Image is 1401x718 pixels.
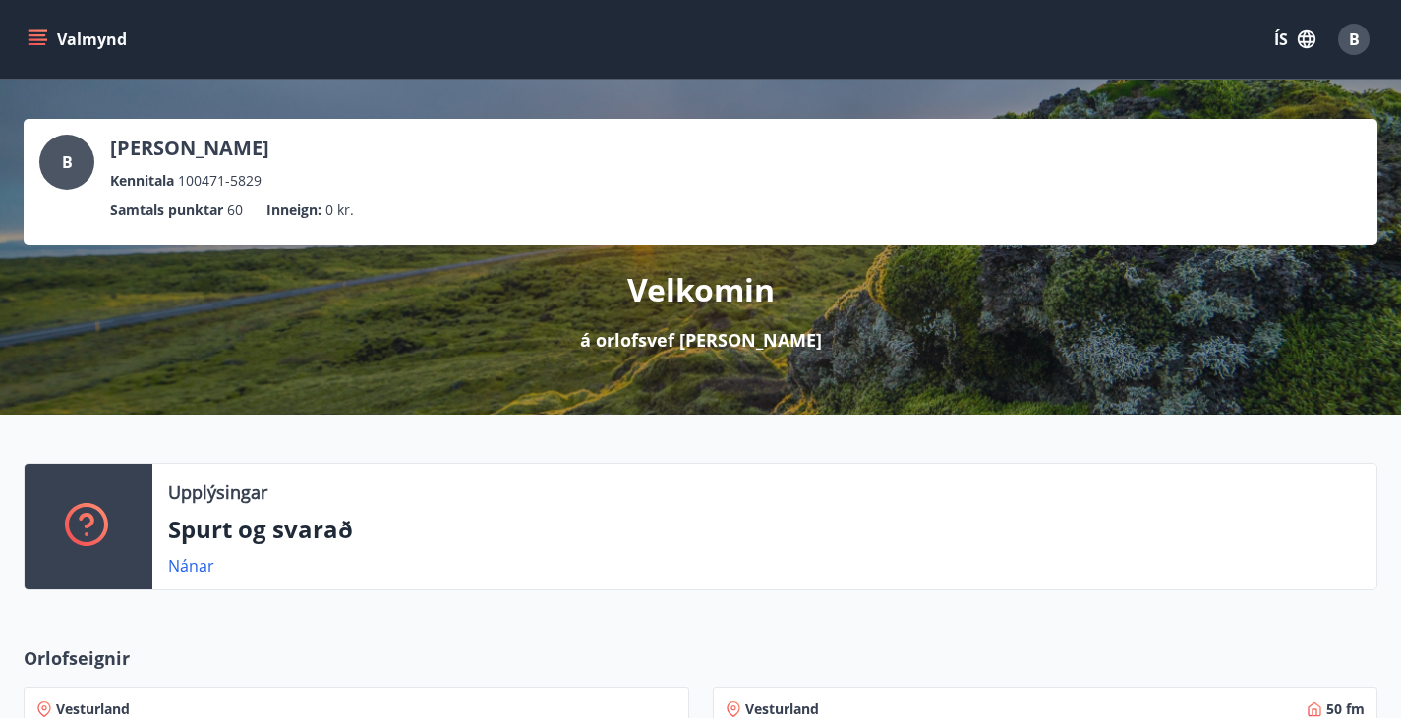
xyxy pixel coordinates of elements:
p: Samtals punktar [110,199,223,221]
span: 0 kr. [325,199,354,221]
p: Spurt og svarað [168,513,1361,546]
a: Nánar [168,555,214,577]
span: 60 [227,199,243,221]
span: B [62,151,73,173]
p: Kennitala [110,170,174,192]
p: Inneign : [266,199,321,221]
span: Orlofseignir [24,645,130,671]
span: 100471-5829 [178,170,262,192]
p: Upplýsingar [168,479,267,505]
button: menu [24,22,135,57]
p: [PERSON_NAME] [110,135,269,162]
p: á orlofsvef [PERSON_NAME] [580,327,822,353]
button: B [1330,16,1377,63]
span: B [1349,28,1360,50]
button: ÍS [1263,22,1326,57]
p: Velkomin [627,268,775,311]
